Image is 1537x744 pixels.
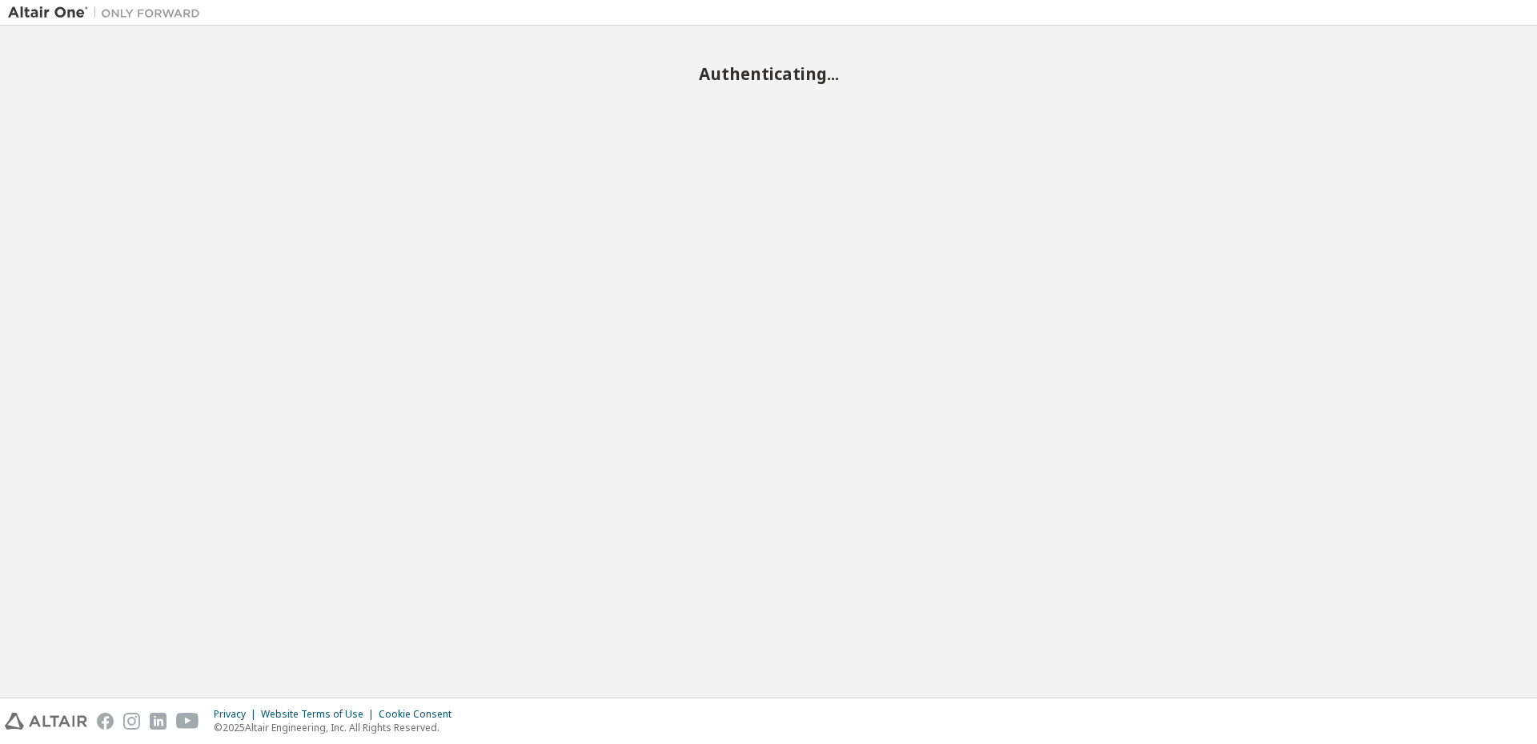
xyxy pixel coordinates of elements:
[214,708,261,721] div: Privacy
[8,63,1529,84] h2: Authenticating...
[97,713,114,730] img: facebook.svg
[123,713,140,730] img: instagram.svg
[176,713,199,730] img: youtube.svg
[261,708,379,721] div: Website Terms of Use
[150,713,167,730] img: linkedin.svg
[214,721,461,734] p: © 2025 Altair Engineering, Inc. All Rights Reserved.
[8,5,208,21] img: Altair One
[379,708,461,721] div: Cookie Consent
[5,713,87,730] img: altair_logo.svg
